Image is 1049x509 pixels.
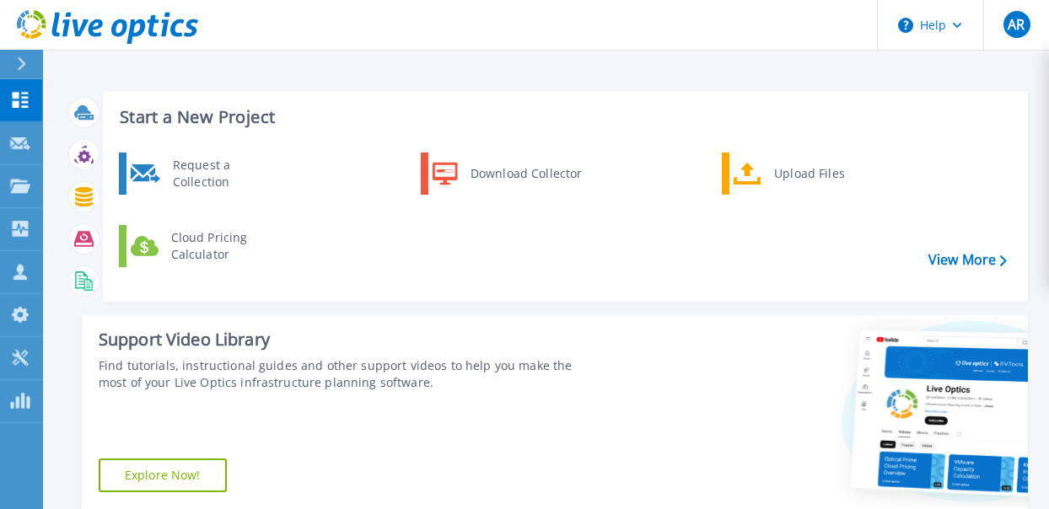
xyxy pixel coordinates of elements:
[120,108,1006,126] h3: Start a New Project
[462,157,589,190] div: Download Collector
[722,153,895,195] a: Upload Files
[99,357,590,391] div: Find tutorials, instructional guides and other support videos to help you make the most of your L...
[99,458,227,492] a: Explore Now!
[119,225,292,267] a: Cloud Pricing Calculator
[164,157,288,190] div: Request a Collection
[119,153,292,195] a: Request a Collection
[99,329,590,351] div: Support Video Library
[928,252,1007,268] a: View More
[421,153,594,195] a: Download Collector
[163,229,288,263] div: Cloud Pricing Calculator
[1008,18,1025,31] span: AR
[766,157,890,190] div: Upload Files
